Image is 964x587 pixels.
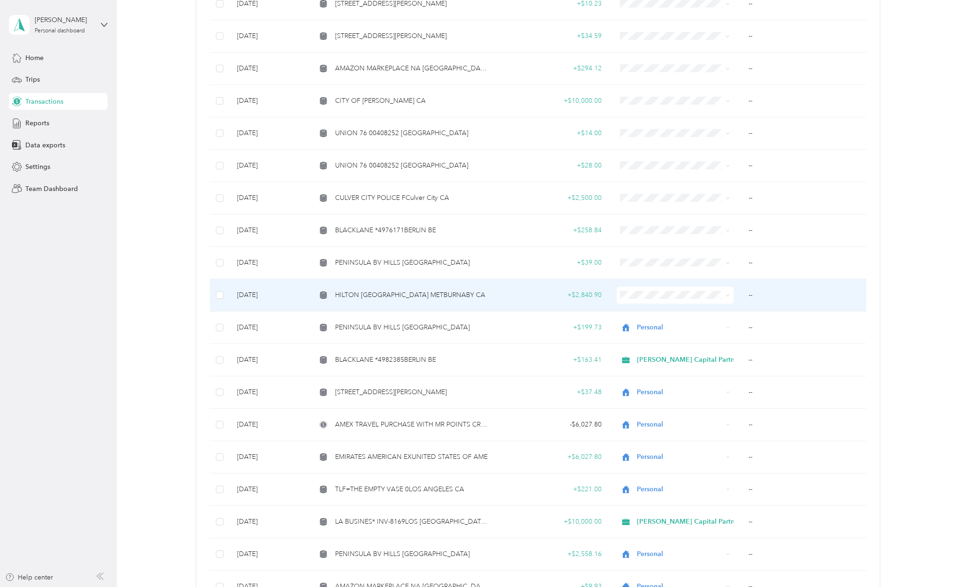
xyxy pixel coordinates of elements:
td: [DATE] [230,312,308,344]
span: Personal [637,549,723,559]
div: + $37.48 [504,387,602,397]
td: [DATE] [230,506,308,538]
td: [DATE] [230,441,308,473]
div: + $2,558.16 [504,549,602,559]
td: -- [741,376,866,409]
td: [DATE] [230,538,308,571]
td: [DATE] [230,150,308,182]
td: -- [741,344,866,376]
span: AMAZON MARKEPLACE NA [GEOGRAPHIC_DATA] [335,63,489,74]
span: Personal [637,322,723,333]
td: -- [741,409,866,441]
span: BLACKLANE *4976171BERLIN BE [335,225,436,236]
div: + $2,840.90 [504,290,602,300]
span: Personal [637,452,723,462]
div: - $6,027.80 [504,419,602,430]
td: -- [741,20,866,53]
span: PENINSULA BV HILLS [GEOGRAPHIC_DATA] [335,258,470,268]
span: HILTON [GEOGRAPHIC_DATA] METBURNABY CA [335,290,485,300]
span: Team Dashboard [25,184,78,194]
td: [DATE] [230,182,308,214]
span: BLACKLANE *4982385BERLIN BE [335,355,436,365]
span: [STREET_ADDRESS][PERSON_NAME] [335,31,447,41]
span: Home [25,53,44,63]
span: Personal [637,387,723,397]
td: -- [741,214,866,247]
td: -- [741,182,866,214]
td: [DATE] [230,214,308,247]
td: -- [741,279,866,312]
div: + $163.41 [504,355,602,365]
span: TLF=THE EMPTY VASE 0LOS ANGELES CA [335,484,464,495]
td: -- [741,441,866,473]
span: Transactions [25,97,63,107]
div: + $39.00 [504,258,602,268]
span: Personal [637,484,723,495]
td: -- [741,506,866,538]
span: UNION 76 00408252 [GEOGRAPHIC_DATA] [335,160,468,171]
td: [DATE] [230,117,308,150]
td: [DATE] [230,473,308,506]
div: + $28.00 [504,160,602,171]
td: -- [741,53,866,85]
td: [DATE] [230,53,308,85]
div: + $10,000.00 [504,517,602,527]
span: Personal [637,419,723,430]
span: Reports [25,118,49,128]
button: Help center [5,572,53,582]
iframe: Everlance-gr Chat Button Frame [911,534,964,587]
td: -- [741,312,866,344]
span: PENINSULA BV HILLS [GEOGRAPHIC_DATA] [335,322,470,333]
span: [PERSON_NAME] Capital Partners [637,355,743,365]
div: + $6,027.80 [504,452,602,462]
td: -- [741,247,866,279]
span: CITY OF [PERSON_NAME] CA [335,96,426,106]
td: [DATE] [230,409,308,441]
span: Data exports [25,140,65,150]
td: -- [741,117,866,150]
div: + $199.73 [504,322,602,333]
div: + $221.00 [504,484,602,495]
span: PENINSULA BV HILLS [GEOGRAPHIC_DATA] [335,549,470,559]
span: [PERSON_NAME] Capital Partners [637,517,743,527]
div: + $294.12 [504,63,602,74]
span: [STREET_ADDRESS][PERSON_NAME] [335,387,447,397]
td: [DATE] [230,279,308,312]
td: -- [741,85,866,117]
span: UNION 76 00408252 [GEOGRAPHIC_DATA] [335,128,468,138]
span: Settings [25,162,50,172]
div: + $258.84 [504,225,602,236]
span: CULVER CITY POLICE FCulver City CA [335,193,449,203]
td: [DATE] [230,20,308,53]
div: Personal dashboard [35,28,85,34]
td: [DATE] [230,376,308,409]
div: + $2,500.00 [504,193,602,203]
span: EMIRATES AMERICAN EXUNITED STATES OF AME [335,452,488,462]
div: + $10,000.00 [504,96,602,106]
span: AMEX TRAVEL PURCHASE WITH MR POINTS CREDIT [335,419,489,430]
span: LA BUSINES* INV-8169LOS [GEOGRAPHIC_DATA], [GEOGRAPHIC_DATA] [335,517,489,527]
td: -- [741,538,866,571]
td: [DATE] [230,85,308,117]
div: [PERSON_NAME] [35,15,93,25]
td: [DATE] [230,344,308,376]
div: + $34.59 [504,31,602,41]
td: -- [741,150,866,182]
span: Trips [25,75,40,84]
td: -- [741,473,866,506]
td: [DATE] [230,247,308,279]
div: + $14.00 [504,128,602,138]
